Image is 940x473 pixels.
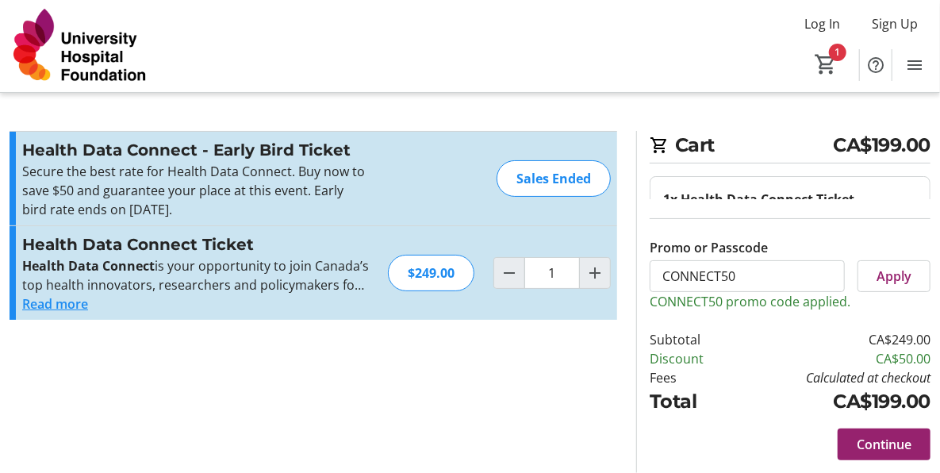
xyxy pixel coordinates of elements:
[735,368,930,387] td: Calculated at checkout
[22,162,369,219] p: Secure the best rate for Health Data Connect. Buy now to save $50 and guarantee your place at thi...
[804,14,840,33] span: Log In
[735,330,930,349] td: CA$249.00
[10,6,151,86] img: University Hospital Foundation's Logo
[859,11,930,37] button: Sign Up
[834,131,931,160] span: CA$199.00
[872,14,918,33] span: Sign Up
[899,49,930,81] button: Menu
[860,49,892,81] button: Help
[735,387,930,416] td: CA$199.00
[650,238,768,257] label: Promo or Passcode
[735,349,930,368] td: CA$50.00
[22,256,369,294] p: is your opportunity to join Canada’s top health innovators, researchers and policymakers for a fu...
[22,257,155,275] strong: Health Data Connect
[857,435,911,454] span: Continue
[811,50,840,79] button: Cart
[497,160,611,197] div: Sales Ended
[650,260,845,292] input: Enter promo or passcode
[22,138,369,162] h3: Health Data Connect - Early Bird Ticket
[838,429,930,460] button: Continue
[858,260,930,292] button: Apply
[580,258,610,288] button: Increment by one
[650,349,735,368] td: Discount
[524,257,580,289] input: Health Data Connect Ticket Quantity
[877,267,911,286] span: Apply
[650,131,930,163] h2: Cart
[663,190,917,209] div: 1x Health Data Connect Ticket
[22,233,369,256] h3: Health Data Connect Ticket
[792,11,853,37] button: Log In
[650,330,735,349] td: Subtotal
[650,292,930,311] p: CONNECT50 promo code applied.
[22,294,88,313] button: Read more
[388,255,474,291] div: $249.00
[650,387,735,416] td: Total
[494,258,524,288] button: Decrement by one
[650,368,735,387] td: Fees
